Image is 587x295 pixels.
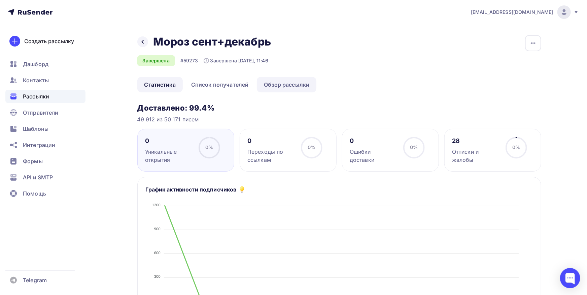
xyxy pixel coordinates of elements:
[137,77,183,92] a: Статистика
[23,157,43,165] span: Формы
[23,76,49,84] span: Контакты
[247,148,295,164] div: Переходы по ссылкам
[471,5,579,19] a: [EMAIL_ADDRESS][DOMAIN_NAME]
[152,203,160,207] tspan: 1200
[184,77,256,92] a: Список получателей
[410,144,418,150] span: 0%
[24,37,74,45] div: Создать рассылку
[23,109,59,117] span: Отправители
[512,144,520,150] span: 0%
[5,106,85,119] a: Отправители
[247,137,295,145] div: 0
[452,148,499,164] div: Отписки и жалобы
[154,274,161,278] tspan: 300
[180,57,198,64] div: #59273
[350,137,397,145] div: 0
[5,73,85,87] a: Контакты
[257,77,316,92] a: Обзор рассылки
[23,60,48,68] span: Дашборд
[308,144,315,150] span: 0%
[5,122,85,136] a: Шаблоны
[23,189,46,198] span: Помощь
[204,57,268,64] div: Завершена [DATE], 11:46
[137,115,541,123] div: 49 912 из 50 171 писем
[145,148,193,164] div: Уникальные открытия
[23,276,47,284] span: Telegram
[137,55,175,66] div: Завершена
[146,185,237,194] h5: График активности подписчиков
[154,251,161,255] tspan: 600
[205,144,213,150] span: 0%
[350,148,397,164] div: Ошибки доставки
[154,227,161,231] tspan: 900
[23,125,48,133] span: Шаблоны
[23,92,49,100] span: Рассылки
[23,141,55,149] span: Интеграции
[452,137,499,145] div: 28
[137,103,541,113] h3: Доставлено: 99.4%
[153,35,271,49] h2: Мороз сент+декабрь
[23,173,53,181] span: API и SMTP
[145,137,193,145] div: 0
[5,154,85,168] a: Формы
[5,57,85,71] a: Дашборд
[5,90,85,103] a: Рассылки
[471,9,553,16] span: [EMAIL_ADDRESS][DOMAIN_NAME]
